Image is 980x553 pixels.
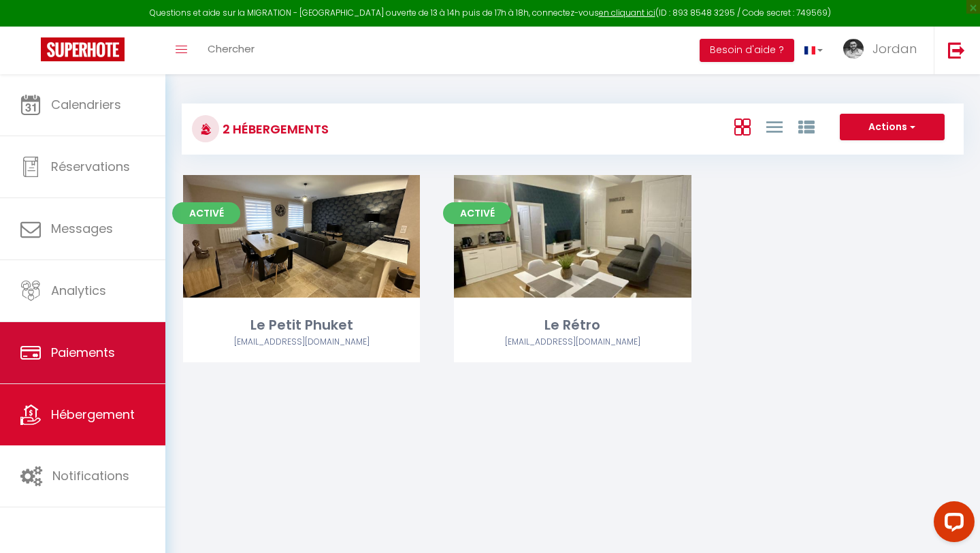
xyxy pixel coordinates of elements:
img: ... [843,39,864,59]
div: Airbnb [183,336,420,349]
span: Jordan [872,40,917,57]
span: Paiements [51,344,115,361]
a: Vue en Box [734,115,751,138]
a: en cliquant ici [599,7,655,18]
span: Hébergement [51,406,135,423]
span: Notifications [52,467,129,484]
a: Vue en Liste [766,115,783,138]
div: Le Petit Phuket [183,315,420,336]
span: Calendriers [51,96,121,113]
span: Analytics [51,282,106,299]
div: Airbnb [454,336,691,349]
a: ... Jordan [833,27,934,74]
button: Actions [840,114,945,141]
a: Editer [532,223,613,250]
a: Chercher [197,27,265,74]
span: Réservations [51,158,130,175]
span: Activé [172,202,240,224]
span: Chercher [208,42,255,56]
iframe: LiveChat chat widget [923,496,980,553]
span: Activé [443,202,511,224]
div: Le Rétro [454,315,691,336]
img: Super Booking [41,37,125,61]
h3: 2 Hébergements [219,114,329,144]
a: Editer [261,223,342,250]
span: Messages [51,220,113,237]
a: Vue par Groupe [798,115,815,138]
button: Besoin d'aide ? [700,39,794,62]
img: logout [948,42,965,59]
